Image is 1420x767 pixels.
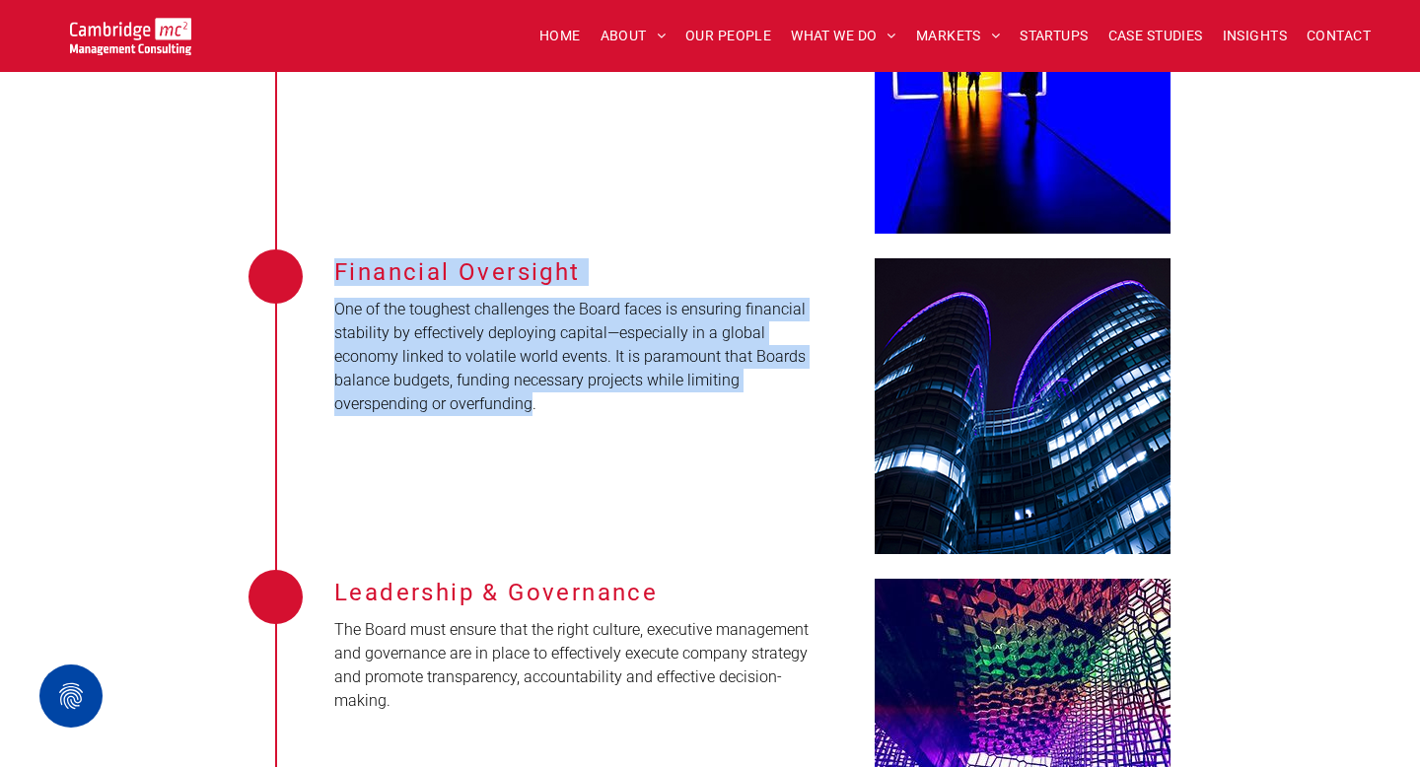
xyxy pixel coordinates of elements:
a: HOME [530,21,591,51]
a: STARTUPS [1010,21,1098,51]
a: ABOUT [591,21,676,51]
a: CONTACT [1297,21,1381,51]
a: WHAT WE DO [781,21,906,51]
img: STRATEGY > Board Advisory Services | Enduring Success Begins in the Boardroom Where You Lay the F... [875,258,1171,554]
a: CASE STUDIES [1099,21,1213,51]
p: One of the toughest challenges the Board faces is ensuring financial stability by effectively dep... [334,298,813,416]
h1: Leadership & Governance [334,579,813,618]
p: The Board must ensure that the right culture, executive management and governance are in place to... [334,618,813,713]
a: Your Business Transformed | Cambridge Management Consulting [70,21,191,41]
a: OUR PEOPLE [675,21,781,51]
a: INSIGHTS [1213,21,1297,51]
a: MARKETS [906,21,1010,51]
h1: Financial Oversight [334,258,813,298]
img: Go to Homepage [70,18,191,55]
